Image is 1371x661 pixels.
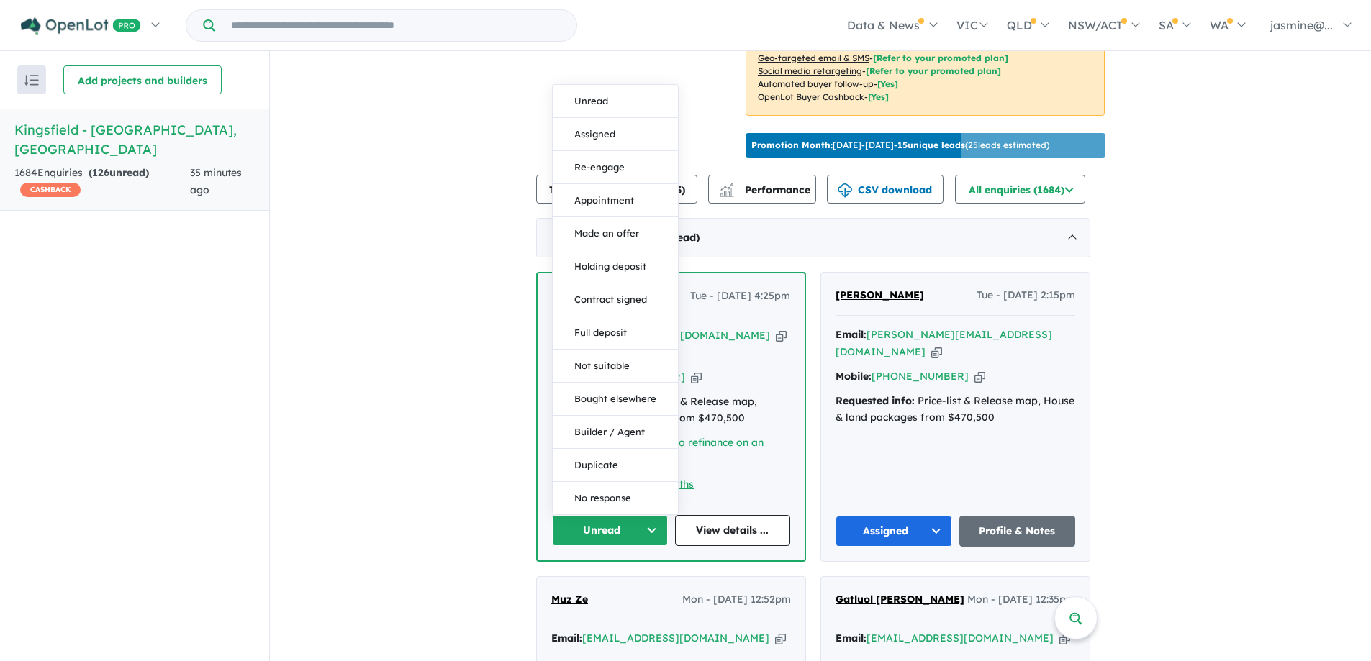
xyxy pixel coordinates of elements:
strong: Email: [836,632,867,644]
button: Performance [708,175,816,204]
span: CASHBACK [20,183,81,197]
div: [DATE] [536,218,1090,258]
button: Copy [776,328,787,343]
button: Team member settings (13) [536,175,697,204]
strong: Requested info: [836,394,915,407]
img: line-chart.svg [720,183,733,191]
button: Re-engage [553,151,678,184]
img: sort.svg [24,75,39,86]
span: Performance [722,183,810,196]
b: Promotion Month: [751,140,833,150]
u: OpenLot Buyer Cashback [758,91,864,102]
button: Not suitable [553,350,678,383]
span: [PERSON_NAME] [836,288,924,301]
strong: Email: [836,328,867,341]
a: [PERSON_NAME][EMAIL_ADDRESS][DOMAIN_NAME] [836,328,1052,358]
a: [EMAIL_ADDRESS][DOMAIN_NAME] [867,632,1054,644]
span: Gatluol [PERSON_NAME] [836,593,964,606]
a: [PERSON_NAME] [836,287,924,304]
strong: ( unread) [89,166,149,179]
a: [PHONE_NUMBER] [872,370,969,383]
button: Assigned [836,516,952,547]
button: Full deposit [553,316,678,350]
button: Appointment [553,184,678,217]
input: Try estate name, suburb, builder or developer [218,10,574,41]
a: Gatluol [PERSON_NAME] [836,591,964,608]
a: Profile & Notes [959,516,1076,547]
span: [Refer to your promoted plan] [866,65,1001,76]
a: [EMAIL_ADDRESS][DOMAIN_NAME] [582,632,769,644]
span: [Yes] [877,78,898,89]
button: No response [553,482,678,514]
button: Made an offer [553,217,678,250]
button: Copy [691,370,702,385]
p: [DATE] - [DATE] - ( 25 leads estimated) [751,139,1049,152]
div: Unread [552,84,679,515]
span: [Yes] [868,91,889,102]
img: download icon [838,183,852,198]
span: Muz Ze [551,593,588,606]
u: Geo-targeted email & SMS [758,53,869,63]
u: Automated buyer follow-up [758,78,874,89]
b: 15 unique leads [897,140,965,150]
div: Price-list & Release map, House & land packages from $470,500 [836,393,1075,427]
span: 126 [92,166,109,179]
button: Contract signed [553,283,678,316]
button: Bought elsewhere [553,383,678,416]
strong: Email: [551,632,582,644]
img: bar-chart.svg [720,188,734,197]
button: Add projects and builders [63,65,222,94]
a: Muz Ze [551,591,588,608]
h5: Kingsfield - [GEOGRAPHIC_DATA] , [GEOGRAPHIC_DATA] [14,120,255,159]
span: jasmine@... [1270,18,1333,32]
span: Mon - [DATE] 12:52pm [682,591,791,608]
div: 1684 Enquir ies [14,165,190,199]
button: Duplicate [553,449,678,482]
span: Tue - [DATE] 4:25pm [690,288,790,305]
button: Copy [931,345,942,360]
strong: Mobile: [836,370,872,383]
button: Unread [553,85,678,118]
span: 35 minutes ago [190,166,242,196]
button: Copy [974,369,985,384]
button: Unread [552,515,668,546]
button: Builder / Agent [553,416,678,449]
img: Openlot PRO Logo White [21,17,141,35]
button: All enquiries (1684) [955,175,1085,204]
button: Assigned [553,118,678,151]
button: Holding deposit [553,250,678,283]
span: [Refer to your promoted plan] [873,53,1008,63]
u: Social media retargeting [758,65,862,76]
a: View details ... [675,515,791,546]
span: Mon - [DATE] 12:35pm [967,591,1075,608]
button: CSV download [827,175,944,204]
button: Copy [775,631,786,646]
span: Tue - [DATE] 2:15pm [977,287,1075,304]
